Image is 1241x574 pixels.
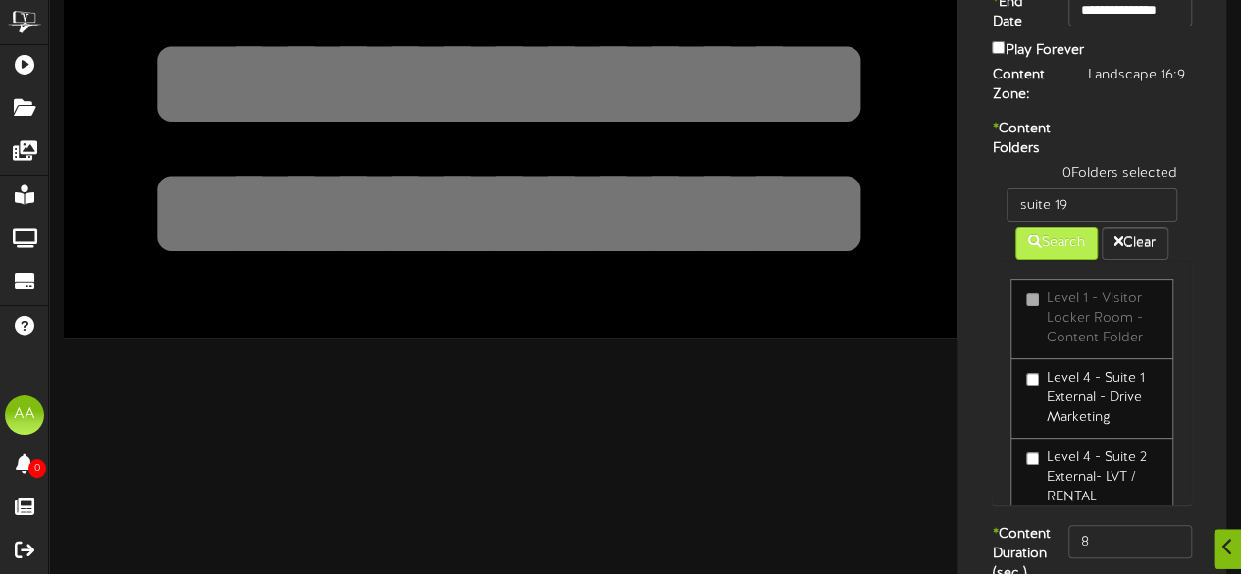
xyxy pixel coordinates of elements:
[1026,293,1039,306] input: Level 1 - Visitor Locker Room - Content Folder
[1068,525,1192,558] input: 15
[1046,291,1142,345] span: Level 1 - Visitor Locker Room - Content Folder
[977,66,1072,105] label: Content Zone:
[1026,448,1158,507] label: Level 4 - Suite 2 External- LVT / RENTAL
[1026,373,1039,386] input: Level 4 - Suite 1 External - Drive Marketing
[1007,188,1177,222] input: -- Search --
[977,120,1054,159] label: Content Folders
[1073,66,1207,85] div: Landscape 16:9
[5,395,44,435] div: AA
[1102,227,1168,260] button: Clear
[992,37,1083,61] label: Play Forever
[1026,452,1039,465] input: Level 4 - Suite 2 External- LVT / RENTAL
[28,459,46,478] span: 0
[1026,369,1158,428] label: Level 4 - Suite 1 External - Drive Marketing
[1015,227,1098,260] button: Search
[992,164,1192,188] div: 0 Folders selected
[992,41,1005,54] input: Play Forever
